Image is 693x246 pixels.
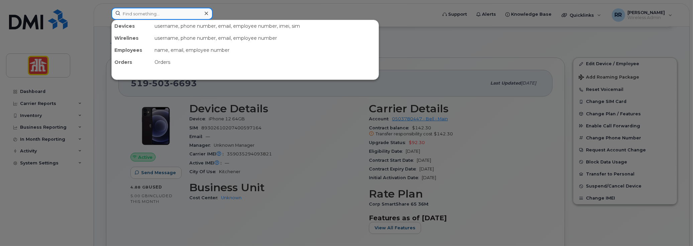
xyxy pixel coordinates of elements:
[152,44,379,56] div: name, email, employee number
[112,44,152,56] div: Employees
[111,8,213,20] input: Find something...
[152,20,379,32] div: username, phone number, email, employee number, imei, sim
[112,20,152,32] div: Devices
[112,56,152,68] div: Orders
[152,32,379,44] div: username, phone number, email, employee number
[112,32,152,44] div: Wirelines
[152,56,379,68] div: Orders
